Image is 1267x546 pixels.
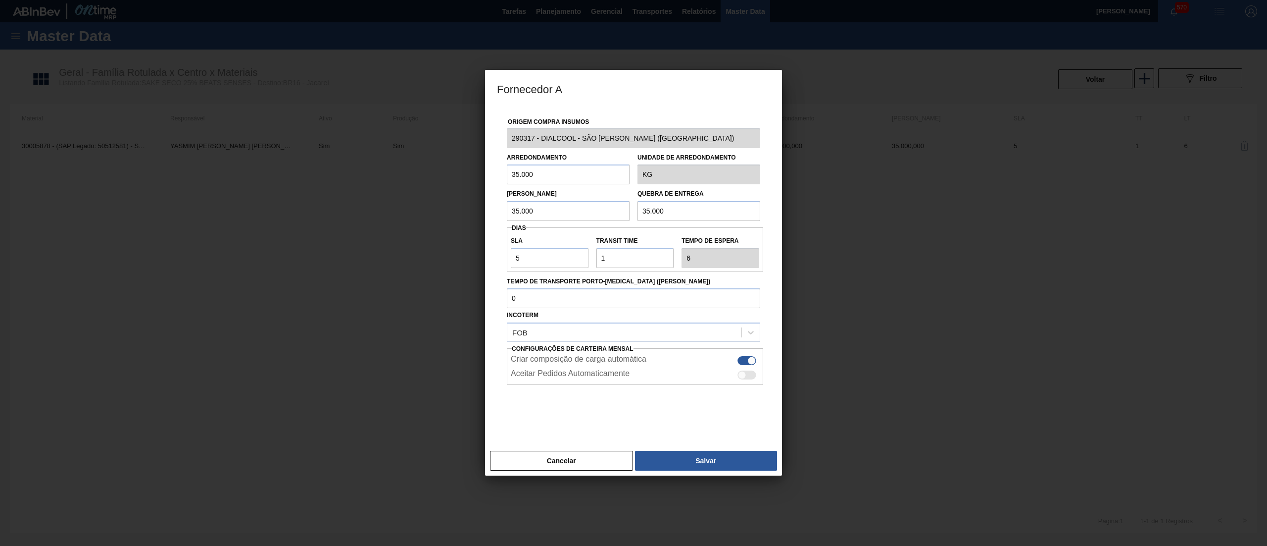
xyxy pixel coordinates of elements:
button: Salvar [635,451,777,471]
label: Tempo de Transporte Porto-[MEDICAL_DATA] ([PERSON_NAME]) [507,274,760,289]
span: Configurações de Carteira Mensal [512,345,633,352]
label: Transit Time [596,234,674,248]
div: Essa configuração habilita a criação automática de composição de carga do lado do fornecedor caso... [507,352,763,367]
div: FOB [512,328,528,337]
label: Tempo de espera [682,234,759,248]
button: Cancelar [490,451,633,471]
label: Quebra de entrega [637,190,704,197]
label: Aceitar Pedidos Automaticamente [511,369,630,381]
label: [PERSON_NAME] [507,190,557,197]
label: Unidade de arredondamento [637,151,760,165]
div: Essa configuração habilita aceite automático do pedido do lado do fornecedor [507,367,763,381]
label: Incoterm [507,312,538,319]
span: Dias [512,224,526,231]
h3: Fornecedor A [485,70,782,108]
label: Criar composição de carga automática [511,355,646,367]
label: Arredondamento [507,154,567,161]
label: Origem Compra Insumos [508,118,589,125]
label: SLA [511,234,588,248]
